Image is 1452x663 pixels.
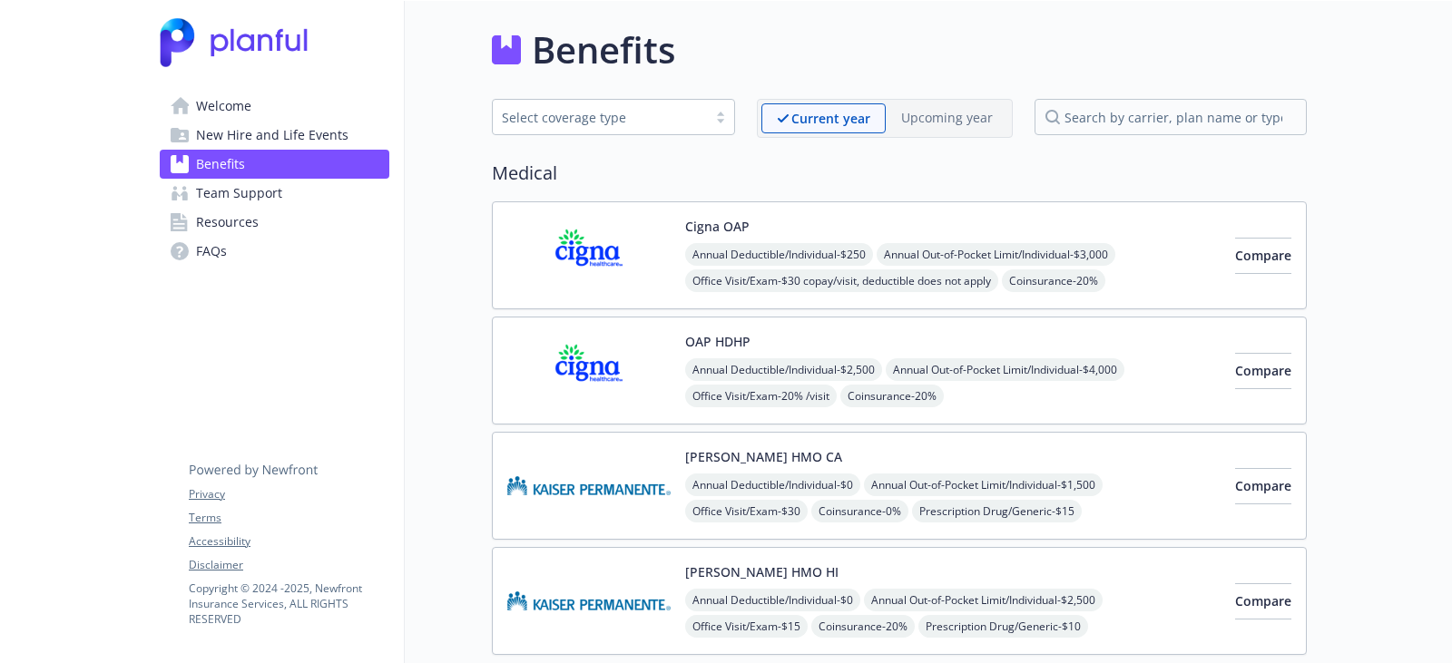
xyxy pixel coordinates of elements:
span: Office Visit/Exam - $30 [685,500,808,522]
span: Prescription Drug/Generic - $10 [918,615,1088,638]
button: Compare [1235,468,1291,504]
span: Upcoming year [886,103,1008,133]
span: FAQs [196,237,227,266]
h2: Medical [492,160,1307,187]
a: New Hire and Life Events [160,121,389,150]
span: Coinsurance - 20% [840,385,944,407]
img: Kaiser Permanente Insurance Company carrier logo [507,562,671,639]
span: Coinsurance - 0% [811,500,908,522]
img: Kaiser Permanente Insurance Company carrier logo [507,447,671,524]
p: Upcoming year [901,108,993,127]
span: Annual Out-of-Pocket Limit/Individual - $4,000 [886,358,1124,381]
span: Annual Deductible/Individual - $0 [685,473,860,496]
a: Team Support [160,179,389,208]
span: Prescription Drug/Generic - $15 [912,500,1082,522]
p: Current year [791,109,870,128]
a: Disclaimer [189,557,388,573]
input: search by carrier, plan name or type [1035,99,1307,135]
h1: Benefits [532,23,675,77]
div: Select coverage type [502,108,698,127]
a: Benefits [160,150,389,179]
span: Compare [1235,362,1291,379]
a: Accessibility [189,533,388,550]
span: Coinsurance - 20% [1002,269,1105,292]
a: FAQs [160,237,389,266]
span: Welcome [196,92,251,121]
button: OAP HDHP [685,332,751,351]
span: Office Visit/Exam - $15 [685,615,808,638]
span: Compare [1235,477,1291,494]
span: Annual Out-of-Pocket Limit/Individual - $3,000 [877,243,1115,266]
p: Copyright © 2024 - 2025 , Newfront Insurance Services, ALL RIGHTS RESERVED [189,580,388,627]
button: Compare [1235,238,1291,274]
span: Annual Deductible/Individual - $0 [685,589,860,611]
img: CIGNA carrier logo [507,217,671,294]
a: Privacy [189,486,388,502]
a: Resources [160,208,389,237]
button: Compare [1235,583,1291,619]
span: Annual Deductible/Individual - $250 [685,243,873,266]
span: Resources [196,208,259,237]
a: Terms [189,510,388,526]
span: Coinsurance - 20% [811,615,915,638]
span: Office Visit/Exam - 20% /visit [685,385,837,407]
button: Cigna OAP [685,217,750,236]
span: Compare [1235,247,1291,264]
span: Compare [1235,592,1291,609]
button: [PERSON_NAME] HMO CA [685,447,842,466]
span: Annual Out-of-Pocket Limit/Individual - $2,500 [864,589,1103,611]
img: CIGNA carrier logo [507,332,671,409]
span: Office Visit/Exam - $30 copay/visit, deductible does not apply [685,269,998,292]
span: Annual Out-of-Pocket Limit/Individual - $1,500 [864,473,1103,496]
a: Welcome [160,92,389,121]
span: Annual Deductible/Individual - $2,500 [685,358,882,381]
button: Compare [1235,353,1291,389]
span: Benefits [196,150,245,179]
button: [PERSON_NAME] HMO HI [685,562,839,581]
span: New Hire and Life Events [196,121,348,150]
span: Team Support [196,179,282,208]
